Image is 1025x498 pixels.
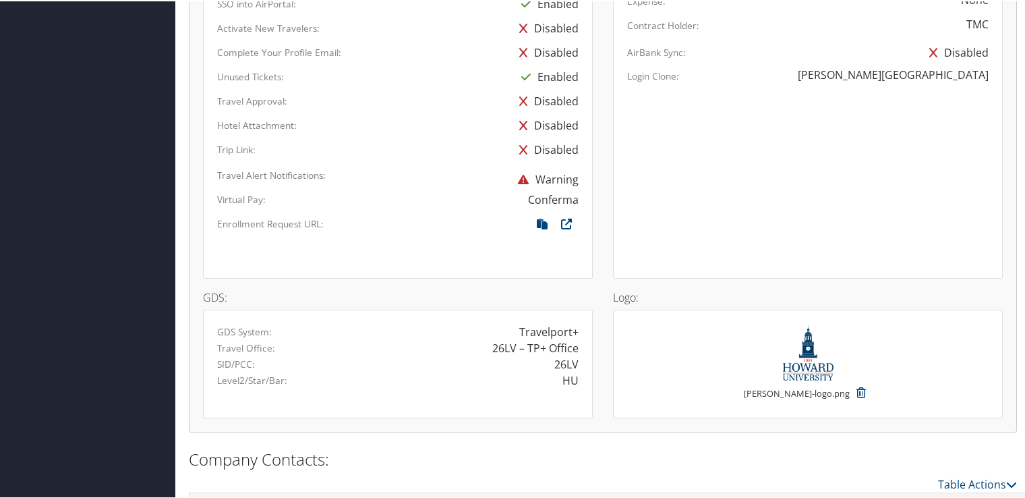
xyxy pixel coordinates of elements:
[217,356,255,370] label: SID/PCC:
[554,355,579,371] div: 26LV
[217,20,320,34] label: Activate New Travelers:
[744,386,850,412] small: [PERSON_NAME]-logo.png
[922,39,989,63] div: Disabled
[217,192,266,205] label: Virtual Pay:
[512,39,579,63] div: Disabled
[217,340,275,354] label: Travel Office:
[512,88,579,112] div: Disabled
[519,323,579,339] div: Travelport+
[217,69,284,82] label: Unused Tickets:
[512,15,579,39] div: Disabled
[562,371,579,387] div: HU
[511,171,579,186] span: Warning
[492,339,579,355] div: 26LV – TP+ Office
[189,447,1017,470] h2: Company Contacts:
[627,45,686,58] label: AirBank Sync:
[627,68,679,82] label: Login Clone:
[217,372,287,386] label: Level2/Star/Bar:
[217,324,272,337] label: GDS System:
[217,167,326,181] label: Travel Alert Notifications:
[938,476,1017,491] a: Table Actions
[798,65,989,82] div: [PERSON_NAME][GEOGRAPHIC_DATA]
[613,291,1003,302] h4: Logo:
[783,323,833,379] img: howard-logo.png
[515,63,579,88] div: Enabled
[528,190,579,206] div: Conferma
[217,117,297,131] label: Hotel Attachment:
[627,18,699,31] label: Contract Holder:
[512,112,579,136] div: Disabled
[966,15,989,31] div: TMC
[217,45,341,58] label: Complete Your Profile Email:
[512,136,579,161] div: Disabled
[217,142,256,155] label: Trip Link:
[217,216,324,229] label: Enrollment Request URL:
[203,291,593,302] h4: GDS:
[217,93,287,107] label: Travel Approval:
